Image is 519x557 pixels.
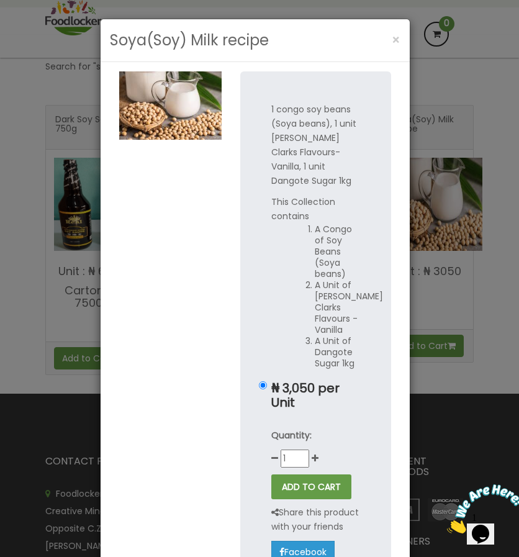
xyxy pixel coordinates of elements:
span: 1 [5,5,10,16]
p: 1 congo soy beans (Soya beans), 1 unit [PERSON_NAME] Clarks Flavours-Vanilla, 1 unit Dangote Suga... [271,102,360,188]
input: ₦ 3,050 per Unit [259,381,267,389]
iframe: chat widget [442,479,519,538]
strong: Quantity: [271,429,312,442]
li: A Congo of Soy Beans (Soya beans) [315,224,360,279]
span: × [392,31,400,49]
div: This Collection contains [271,102,360,369]
img: Chat attention grabber [5,5,82,54]
li: A Unit of [PERSON_NAME] Clarks Flavours - Vanilla [315,279,360,335]
h3: Soya(Soy) Milk recipe [110,29,269,52]
li: A Unit of Dangote Sugar 1kg [315,335,360,369]
img: Soya(Soy) Milk recipe [119,71,222,140]
button: ADD TO CART [271,474,351,499]
button: Close [386,27,407,53]
p: Share this product with your friends [271,505,360,534]
p: ₦ 3,050 per Unit [271,381,360,410]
